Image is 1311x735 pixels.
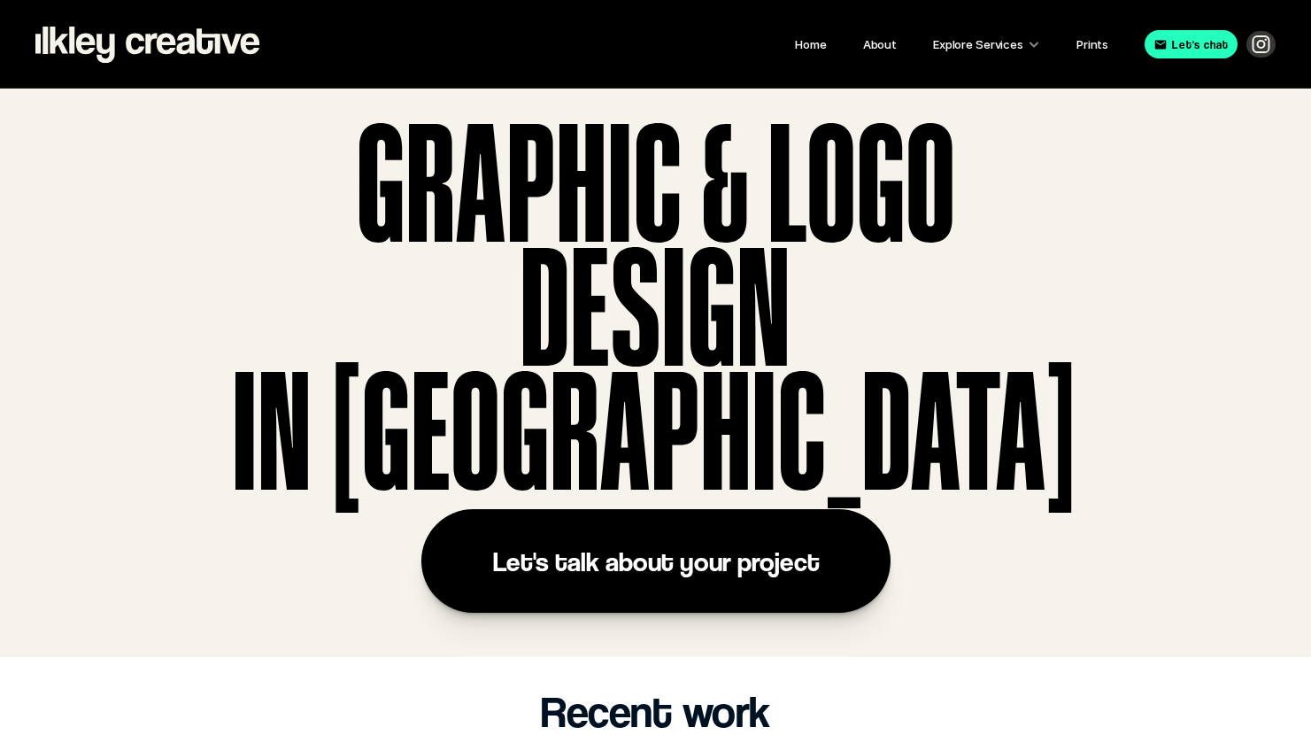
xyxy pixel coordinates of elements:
a: Home [795,37,826,51]
p: Let's talk about your project [492,545,819,577]
h1: GRAPHIC & LOGO DESIGN in [GEOGRAPHIC_DATA] [213,115,1099,487]
a: Prints [1076,37,1108,51]
a: Let's chat [1145,30,1238,58]
p: Let's chat [1172,33,1229,56]
a: Let's talk about your project [421,509,891,613]
p: Explore Services [933,33,1023,56]
a: About [863,37,897,51]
